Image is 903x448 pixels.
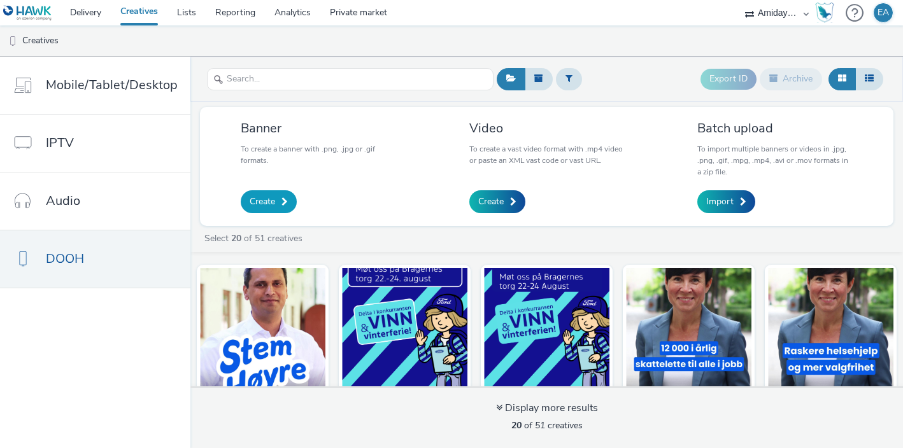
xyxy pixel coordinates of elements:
p: To import multiple banners or videos in .jpg, .png, .gif, .mpg, .mp4, .avi or .mov formats in a z... [697,143,853,178]
span: Mobile/Tablet/Desktop [46,76,178,94]
span: Audio [46,192,80,210]
button: Export ID [700,69,757,89]
span: Import [706,195,734,208]
a: Hawk Academy [815,3,839,23]
a: Import [697,190,755,213]
h3: Video [469,120,625,137]
img: Elvestivalen_ny visual [342,268,467,392]
strong: 20 [231,232,241,244]
img: dooh [6,35,19,48]
span: of 51 creatives [511,419,583,431]
div: Display more results [496,401,598,416]
button: Grid [828,68,856,90]
p: To create a banner with .png, .jpg or .gif formats. [241,143,396,166]
h3: Banner [241,120,396,137]
button: Archive [760,68,822,90]
div: EA [878,3,889,22]
input: Search... [207,68,494,90]
button: Table [855,68,883,90]
p: To create a vast video format with .mp4 video or paste an XML vast code or vast URL. [469,143,625,166]
img: Hawk Academy [815,3,834,23]
img: undefined Logo [3,5,52,21]
span: Create [478,195,504,208]
img: Oslo_Hoyre_Manglerud visual [200,268,325,392]
a: Select of 51 creatives [203,232,308,244]
a: Create [241,190,297,213]
img: Elvefestivalen visual [484,268,609,392]
img: Bryn visual [626,268,751,392]
span: DOOH [46,249,84,268]
strong: 20 [511,419,522,431]
h3: Batch upload [697,120,853,137]
img: boler visual [768,268,893,392]
a: Create [469,190,525,213]
span: IPTV [46,134,74,152]
span: Create [250,195,275,208]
